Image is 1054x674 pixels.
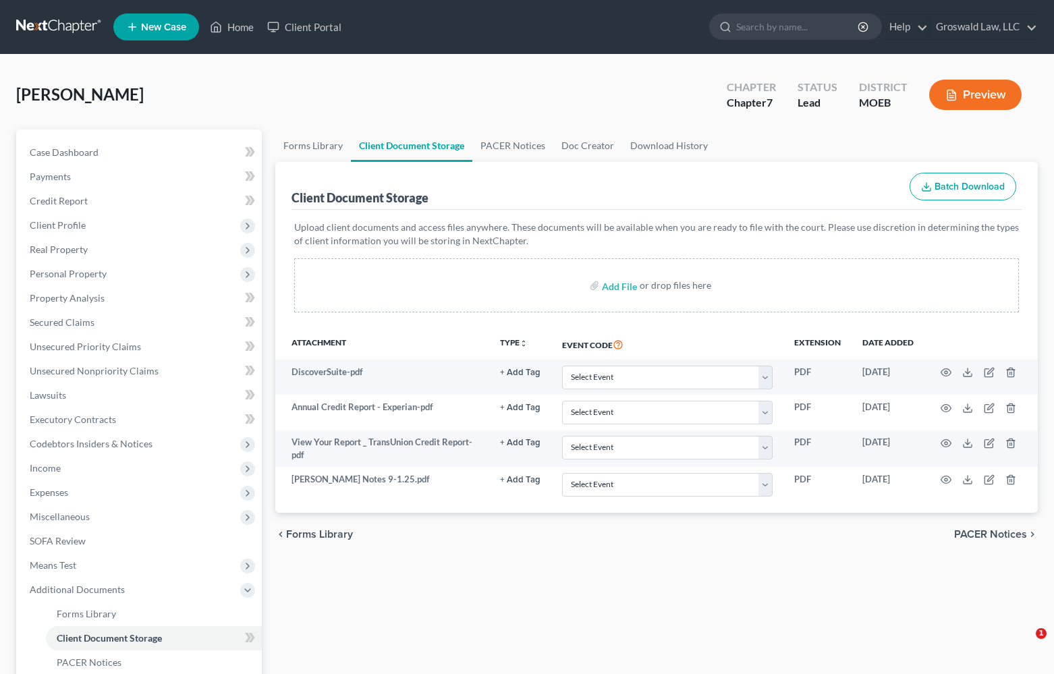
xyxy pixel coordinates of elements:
span: Executory Contracts [30,414,116,425]
span: Unsecured Nonpriority Claims [30,365,159,376]
a: + Add Tag [500,436,540,449]
th: Attachment [275,329,489,360]
td: PDF [783,467,852,502]
a: Home [203,15,260,39]
a: Forms Library [46,602,262,626]
td: PDF [783,430,852,468]
span: Client Document Storage [57,632,162,644]
button: PACER Notices chevron_right [954,529,1038,540]
td: DiscoverSuite-pdf [275,360,489,395]
button: + Add Tag [500,476,540,484]
a: Forms Library [275,130,351,162]
td: View Your Report _ TransUnion Credit Report-pdf [275,430,489,468]
a: Payments [19,165,262,189]
a: + Add Tag [500,401,540,414]
span: Unsecured Priority Claims [30,341,141,352]
i: chevron_right [1027,529,1038,540]
iframe: Intercom live chat [1008,628,1041,661]
span: Case Dashboard [30,146,99,158]
p: Upload client documents and access files anywhere. These documents will be available when you are... [294,221,1020,248]
i: chevron_left [275,529,286,540]
button: + Add Tag [500,403,540,412]
span: Lawsuits [30,389,66,401]
a: SOFA Review [19,529,262,553]
div: District [859,80,908,95]
span: SOFA Review [30,535,86,546]
td: [DATE] [852,395,924,430]
a: + Add Tag [500,473,540,486]
span: Batch Download [935,181,1005,192]
span: New Case [141,22,186,32]
a: PACER Notices [472,130,553,162]
span: 1 [1036,628,1047,639]
span: Payments [30,171,71,182]
button: + Add Tag [500,368,540,377]
span: Secured Claims [30,316,94,328]
span: Forms Library [57,608,116,619]
span: [PERSON_NAME] [16,84,144,104]
td: [DATE] [852,360,924,395]
span: Property Analysis [30,292,105,304]
a: Client Document Storage [46,626,262,650]
span: Forms Library [286,529,353,540]
a: + Add Tag [500,366,540,378]
a: Unsecured Nonpriority Claims [19,359,262,383]
span: PACER Notices [57,656,121,668]
i: unfold_more [520,339,528,347]
td: [DATE] [852,430,924,468]
a: Help [883,15,928,39]
a: Lawsuits [19,383,262,408]
button: Preview [929,80,1022,110]
a: Executory Contracts [19,408,262,432]
div: Chapter [727,80,776,95]
span: Real Property [30,244,88,255]
span: Client Profile [30,219,86,231]
td: PDF [783,360,852,395]
span: Expenses [30,486,68,498]
div: Lead [798,95,837,111]
th: Date added [852,329,924,360]
a: Credit Report [19,189,262,213]
div: or drop files here [640,279,711,292]
span: Miscellaneous [30,511,90,522]
span: Personal Property [30,268,107,279]
a: Doc Creator [553,130,622,162]
td: [PERSON_NAME] Notes 9-1.25.pdf [275,467,489,502]
a: Property Analysis [19,286,262,310]
a: Case Dashboard [19,140,262,165]
button: + Add Tag [500,439,540,447]
a: Client Portal [260,15,348,39]
div: Client Document Storage [292,190,428,206]
th: Extension [783,329,852,360]
a: Unsecured Priority Claims [19,335,262,359]
button: chevron_left Forms Library [275,529,353,540]
a: Client Document Storage [351,130,472,162]
div: Chapter [727,95,776,111]
button: Batch Download [910,173,1016,201]
button: TYPEunfold_more [500,339,528,347]
a: Groswald Law, LLC [929,15,1037,39]
td: Annual Credit Report - Experian-pdf [275,395,489,430]
a: Download History [622,130,716,162]
div: MOEB [859,95,908,111]
span: Income [30,462,61,474]
span: Codebtors Insiders & Notices [30,438,152,449]
span: Additional Documents [30,584,125,595]
th: Event Code [551,329,783,360]
span: Means Test [30,559,76,571]
span: PACER Notices [954,529,1027,540]
a: Secured Claims [19,310,262,335]
span: Credit Report [30,195,88,206]
div: Status [798,80,837,95]
span: 7 [767,96,773,109]
td: [DATE] [852,467,924,502]
input: Search by name... [736,14,860,39]
td: PDF [783,395,852,430]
